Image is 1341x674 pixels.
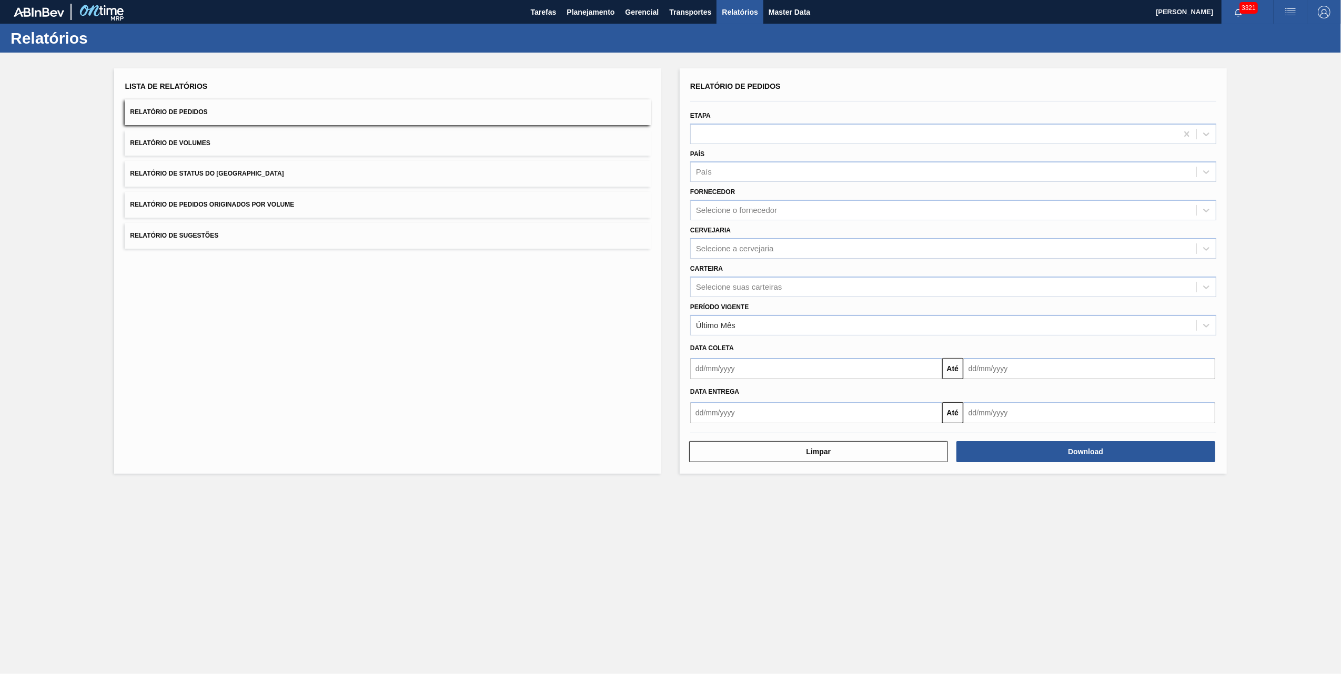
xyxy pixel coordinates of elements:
[14,7,64,17] img: TNhmsLtSVTkK8tSr43FrP2fwEKptu5GPRR3wAAAABJRU5ErkJggg==
[690,188,735,196] label: Fornecedor
[125,223,651,249] button: Relatório de Sugestões
[125,82,207,90] span: Lista de Relatórios
[125,161,651,187] button: Relatório de Status do [GEOGRAPHIC_DATA]
[11,32,197,44] h1: Relatórios
[690,265,723,272] label: Carteira
[942,402,963,423] button: Até
[696,168,712,177] div: País
[689,441,948,462] button: Limpar
[669,6,711,18] span: Transportes
[1222,5,1255,19] button: Notificações
[942,358,963,379] button: Até
[130,139,210,147] span: Relatório de Volumes
[696,244,774,253] div: Selecione a cervejaria
[1284,6,1297,18] img: userActions
[125,130,651,156] button: Relatório de Volumes
[531,6,557,18] span: Tarefas
[690,303,749,311] label: Período Vigente
[690,358,942,379] input: dd/mm/yyyy
[130,232,218,239] span: Relatório de Sugestões
[130,108,207,116] span: Relatório de Pedidos
[963,358,1215,379] input: dd/mm/yyyy
[1239,2,1258,14] span: 3321
[130,170,284,177] span: Relatório de Status do [GEOGRAPHIC_DATA]
[690,402,942,423] input: dd/mm/yyyy
[963,402,1215,423] input: dd/mm/yyyy
[696,282,782,291] div: Selecione suas carteiras
[690,150,704,158] label: País
[696,321,735,330] div: Último Mês
[626,6,659,18] span: Gerencial
[690,388,739,395] span: Data entrega
[769,6,810,18] span: Master Data
[1318,6,1330,18] img: Logout
[956,441,1215,462] button: Download
[696,206,777,215] div: Selecione o fornecedor
[690,112,711,119] label: Etapa
[125,192,651,218] button: Relatório de Pedidos Originados por Volume
[690,227,731,234] label: Cervejaria
[722,6,758,18] span: Relatórios
[690,82,781,90] span: Relatório de Pedidos
[567,6,614,18] span: Planejamento
[125,99,651,125] button: Relatório de Pedidos
[690,344,734,352] span: Data coleta
[130,201,294,208] span: Relatório de Pedidos Originados por Volume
